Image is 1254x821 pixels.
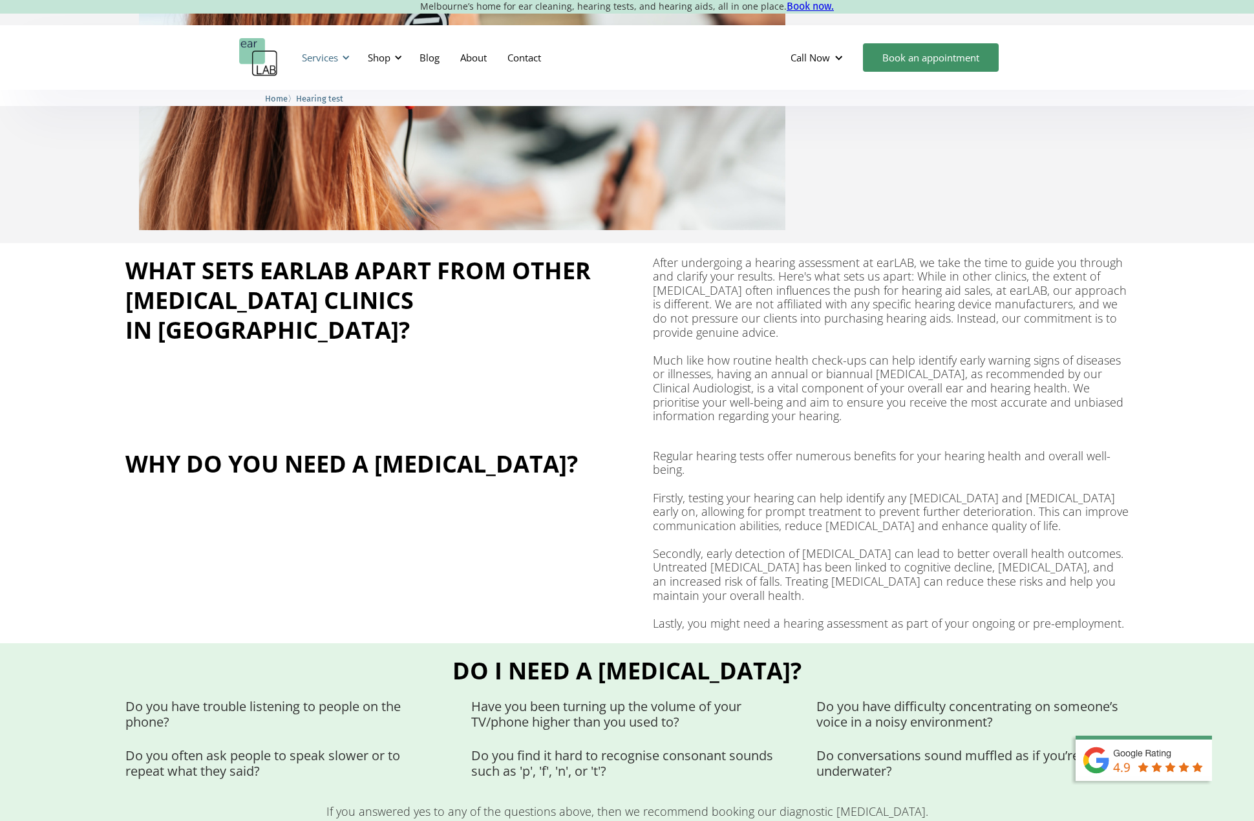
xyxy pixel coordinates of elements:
span: Home [265,94,288,103]
div: Shop [368,51,390,64]
p: Have you been turning up the volume of your TV/phone higher than you used to? [471,699,783,730]
a: Hearing test [296,92,343,104]
a: Home [265,92,288,104]
span: Hearing test [296,94,343,103]
p: Do you find it hard to recognise consonant sounds such as 'p', 'f', 'n', or 't'? [471,748,783,779]
p: After undergoing a hearing assessment at earLAB, we take the time to guide you through and clarif... [653,256,1129,423]
a: home [239,38,278,77]
p: Do you have difficulty concentrating on someone’s voice in a noisy environment? [816,699,1129,730]
a: About [450,39,497,76]
div: Call Now [780,38,856,77]
p: Do you often ask people to speak slower or to repeat what they said? [125,748,438,779]
li: 〉 [265,92,296,105]
div: Services [302,51,338,64]
div: Shop [360,38,406,77]
p: Regular hearing tests offer numerous benefits for your hearing health and overall well-being. Fir... [653,449,1129,631]
h2: Do I need a [MEDICAL_DATA]? [452,656,802,686]
p: Do you have trouble listening to people on the phone? [125,699,438,730]
h2: Why do you need a [MEDICAL_DATA]? [125,449,578,479]
p: Do conversations sound muffled as if you’re underwater? [816,748,1129,779]
div: Call Now [791,51,830,64]
a: Blog [409,39,450,76]
h2: What sets earLAB apart from other [MEDICAL_DATA] clinics in [GEOGRAPHIC_DATA]? [125,256,601,345]
a: Book an appointment [863,43,999,72]
div: Services [294,38,354,77]
a: Contact [497,39,551,76]
p: If you answered yes to any of the questions above, then we recommend booking our diagnostic [MEDI... [125,805,1129,819]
